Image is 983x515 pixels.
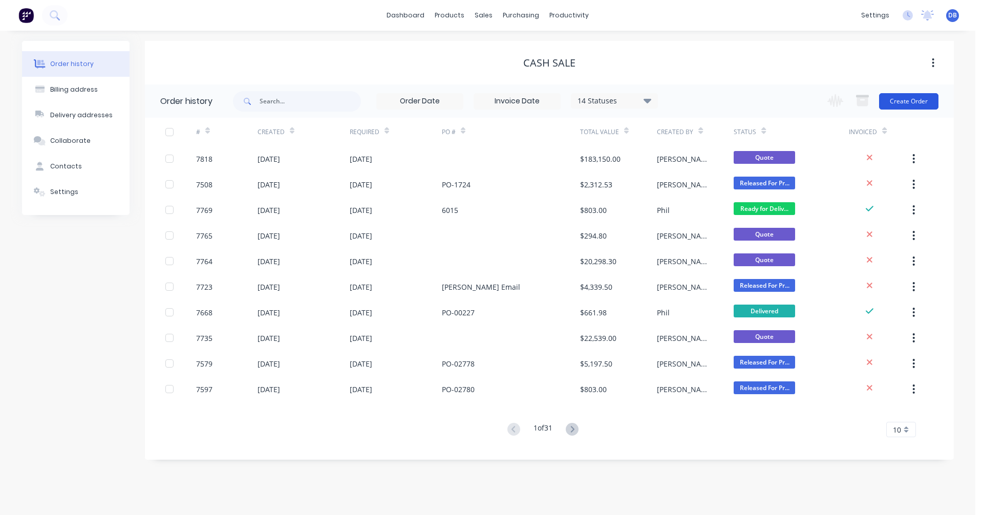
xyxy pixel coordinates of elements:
div: 7579 [196,358,212,369]
div: Delivery addresses [50,111,113,120]
div: 14 Statuses [571,95,657,106]
div: # [196,127,200,137]
div: $294.80 [580,230,607,241]
div: [DATE] [350,358,372,369]
button: Order history [22,51,130,77]
div: Status [734,118,849,146]
div: Required [350,127,379,137]
input: Search... [260,91,361,112]
div: [DATE] [258,384,280,395]
div: Cash Sale [523,57,575,69]
span: DB [948,11,957,20]
div: [PERSON_NAME] [657,154,713,164]
div: [DATE] [258,230,280,241]
div: [PERSON_NAME] [657,358,713,369]
div: Invoiced [849,118,910,146]
div: Phil [657,205,670,216]
div: Created [258,118,350,146]
div: PO # [442,127,456,137]
div: Phil [657,307,670,318]
div: Created By [657,118,734,146]
span: Ready for Deliv... [734,202,795,215]
div: [DATE] [350,154,372,164]
div: Status [734,127,756,137]
div: PO-02780 [442,384,475,395]
div: [DATE] [258,282,280,292]
a: dashboard [381,8,430,23]
div: [DATE] [350,307,372,318]
span: Released For Pr... [734,279,795,292]
div: [DATE] [258,307,280,318]
div: 7668 [196,307,212,318]
div: [DATE] [350,205,372,216]
div: 7735 [196,333,212,344]
div: sales [469,8,498,23]
div: Created [258,127,285,137]
input: Invoice Date [474,94,560,109]
div: $803.00 [580,205,607,216]
div: Invoiced [849,127,877,137]
div: 1 of 31 [533,422,552,437]
div: PO-00227 [442,307,475,318]
button: Create Order [879,93,938,110]
span: 10 [893,424,901,435]
button: Settings [22,179,130,205]
div: 7769 [196,205,212,216]
div: $183,150.00 [580,154,621,164]
div: Collaborate [50,136,91,145]
div: $22,539.00 [580,333,616,344]
div: [DATE] [258,205,280,216]
div: Contacts [50,162,82,171]
div: 7597 [196,384,212,395]
button: Delivery addresses [22,102,130,128]
div: $803.00 [580,384,607,395]
div: [DATE] [350,282,372,292]
span: Released For Pr... [734,381,795,394]
div: productivity [544,8,594,23]
div: [PERSON_NAME] Email [442,282,520,292]
div: [DATE] [350,179,372,190]
div: # [196,118,258,146]
button: Contacts [22,154,130,179]
div: [DATE] [258,333,280,344]
div: [DATE] [350,333,372,344]
span: Quote [734,330,795,343]
span: Delivered [734,305,795,317]
div: Total Value [580,127,619,137]
div: $20,298.30 [580,256,616,267]
span: Quote [734,228,795,241]
div: [DATE] [258,256,280,267]
div: 7765 [196,230,212,241]
div: Required [350,118,442,146]
div: $5,197.50 [580,358,612,369]
span: Quote [734,151,795,164]
div: [PERSON_NAME] [657,256,713,267]
div: 7818 [196,154,212,164]
span: Quote [734,253,795,266]
img: Factory [18,8,34,23]
div: [PERSON_NAME] [657,230,713,241]
div: $4,339.50 [580,282,612,292]
div: PO # [442,118,580,146]
div: 6015 [442,205,458,216]
div: $2,312.53 [580,179,612,190]
div: [PERSON_NAME] [657,333,713,344]
div: [PERSON_NAME] [657,282,713,292]
div: purchasing [498,8,544,23]
div: products [430,8,469,23]
span: Released For Pr... [734,177,795,189]
div: Billing address [50,85,98,94]
div: 7764 [196,256,212,267]
div: Order history [160,95,212,108]
div: PO-1724 [442,179,471,190]
div: Order history [50,59,94,69]
div: PO-02778 [442,358,475,369]
div: [DATE] [258,154,280,164]
button: Collaborate [22,128,130,154]
div: [DATE] [350,384,372,395]
div: 7723 [196,282,212,292]
div: [PERSON_NAME] [657,179,713,190]
div: [PERSON_NAME] [657,384,713,395]
button: Billing address [22,77,130,102]
span: Released For Pr... [734,356,795,369]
